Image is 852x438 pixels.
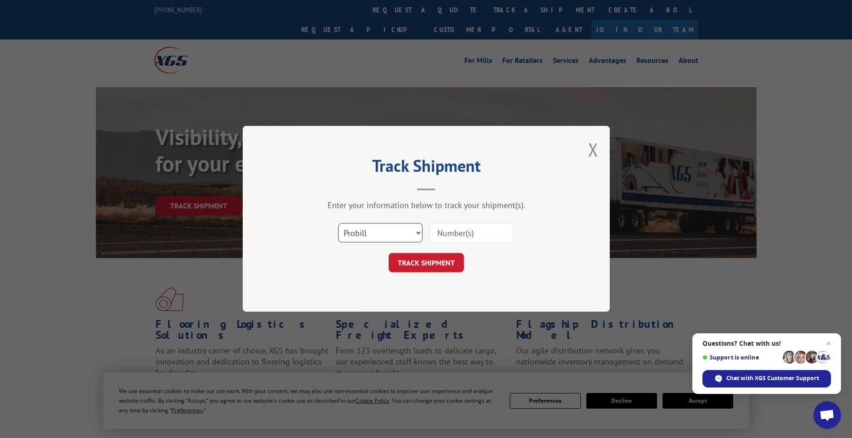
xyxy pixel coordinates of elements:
[588,137,598,162] button: Close modal
[813,401,841,429] div: Open chat
[823,338,834,349] span: Close chat
[429,224,514,243] input: Number(s)
[289,200,564,211] div: Enter your information below to track your shipment(s).
[702,354,780,361] span: Support is online
[389,253,464,273] button: TRACK SHIPMENT
[726,374,819,382] span: Chat with XGS Customer Support
[702,340,831,347] span: Questions? Chat with us!
[289,159,564,177] h2: Track Shipment
[702,370,831,387] div: Chat with XGS Customer Support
